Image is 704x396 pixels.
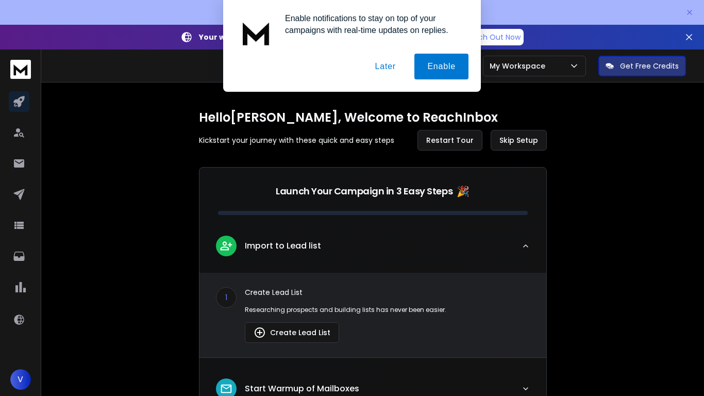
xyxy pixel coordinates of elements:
[277,12,468,36] div: Enable notifications to stay on top of your campaigns with real-time updates on replies.
[199,109,547,126] h1: Hello [PERSON_NAME] , Welcome to ReachInbox
[245,306,530,314] p: Researching prospects and building lists has never been easier.
[276,184,452,199] p: Launch Your Campaign in 3 Easy Steps
[254,326,266,339] img: lead
[457,184,470,199] span: 🎉
[199,273,546,357] div: leadImport to Lead list
[362,54,408,79] button: Later
[245,287,530,298] p: Create Lead List
[414,54,468,79] button: Enable
[491,130,547,151] button: Skip Setup
[245,322,339,343] button: Create Lead List
[216,287,237,308] div: 1
[199,135,394,145] p: Kickstart your journey with these quick and easy steps
[10,369,31,390] button: V
[220,239,233,252] img: lead
[417,130,482,151] button: Restart Tour
[220,382,233,395] img: lead
[245,383,359,395] p: Start Warmup of Mailboxes
[199,227,546,273] button: leadImport to Lead list
[245,240,321,252] p: Import to Lead list
[236,12,277,54] img: notification icon
[499,135,538,145] span: Skip Setup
